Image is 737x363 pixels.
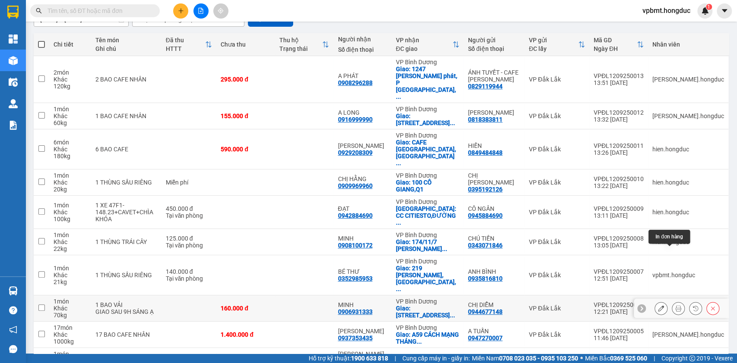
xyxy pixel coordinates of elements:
div: CHÚ TIẾN [468,235,520,242]
div: VP Đắk Lắk [529,331,585,338]
button: caret-down [717,3,732,19]
div: Giao: 219 PHAN ANH, BÌNH TRỊ ĐÔNG, HCM [396,265,459,292]
span: | [395,354,396,363]
div: Khác [54,209,87,216]
div: HIỀN [468,142,520,149]
span: Hỗ trợ kỹ thuật: [309,354,388,363]
div: VP nhận [396,37,452,44]
div: 22 kg [54,245,87,252]
span: ... [396,93,401,100]
div: Ty [468,109,520,116]
div: 590.000 đ [221,146,271,153]
div: ĐC giao [396,45,452,52]
input: Tìm tên, số ĐT hoặc mã đơn [47,6,149,16]
div: ANH BÌNH [468,268,520,275]
div: Ghi chú [95,45,157,52]
div: 1 BAO CAFE NHÂN [95,113,157,119]
div: Giao: 174/11/7 NGUYỄN THIỆN THUẬT,P3,Q3 [396,238,459,252]
div: 0929208309 [338,149,372,156]
span: ⚪️ [580,357,583,360]
div: 13:22 [DATE] [594,182,644,189]
div: 125.000 đ [166,235,212,242]
img: icon-new-feature [701,7,709,15]
span: copyright [689,355,695,361]
div: GIAO SAU 9H SÁNG Ạ [95,308,157,315]
div: 1.400.000 đ [221,331,271,338]
div: CHỊ HẰNG [338,175,387,182]
div: 1 món [54,232,87,238]
div: 2 món [54,69,87,76]
div: Chi tiết [54,41,87,48]
div: VP Bình Dương [396,298,459,305]
div: Tại văn phòng [166,242,212,249]
div: luan.hongduc [652,113,724,119]
span: ... [396,285,401,292]
span: ... [417,338,422,345]
div: ĐC lấy [529,45,578,52]
div: Chưa thu [221,41,271,48]
img: warehouse-icon [9,286,18,295]
div: VPĐL1209250013 [594,72,644,79]
span: notification [9,325,17,334]
div: Trạng thái [279,45,323,52]
button: file-add [193,3,209,19]
sup: 1 [706,4,712,10]
div: 12:21 [DATE] [594,308,644,315]
div: 0849484848 [468,149,503,156]
div: Nhân viên [652,41,724,48]
div: 160.000 đ [221,305,271,312]
div: In đơn hàng [648,230,690,244]
div: 0909969960 [338,182,372,189]
div: Khác [54,113,87,119]
img: warehouse-icon [9,78,18,87]
div: A PHÁT [338,72,387,79]
div: hien.hongduc [652,179,724,186]
div: 0916999990 [338,116,372,123]
th: Toggle SortBy [589,33,648,56]
div: Khác [54,305,87,312]
div: CÔ NGÂN [468,205,520,212]
div: 17 món [54,324,87,331]
div: Khác [54,146,87,153]
div: Người gửi [468,37,520,44]
div: 6 BAO CAFE [95,146,157,153]
div: 1 THÙNG SẦU RIÊNG [95,179,157,186]
div: ĐẠT [338,205,387,212]
div: A LONG [338,109,387,116]
span: ... [396,219,401,226]
div: VP Đắk Lắk [529,238,585,245]
div: CHỊ DIỄM [468,301,520,308]
div: 155.000 đ [221,113,271,119]
img: warehouse-icon [9,99,18,108]
div: 1 THÙNG SẦU RIÊNG [95,272,157,279]
th: Toggle SortBy [275,33,334,56]
th: Toggle SortBy [525,33,589,56]
span: Miền Bắc [585,354,647,363]
div: VP Bình Dương [396,198,459,205]
div: 0908296288 [338,79,372,86]
img: logo-vxr [7,6,19,19]
div: 1 BAO VẢI [95,301,157,308]
div: VP Bình Dương [396,59,459,66]
span: ... [396,160,401,166]
div: THANH TUYỀN [338,142,387,149]
div: 1000 kg [54,338,87,345]
div: VPĐL1209250009 [594,205,644,212]
div: vpbmt.hongduc [652,272,724,279]
div: 0906931333 [338,308,372,315]
div: 1 món [54,172,87,179]
div: 70 kg [54,312,87,319]
th: Toggle SortBy [392,33,464,56]
div: 13:11 [DATE] [594,212,644,219]
div: 13:05 [DATE] [594,242,644,249]
button: aim [213,3,228,19]
img: dashboard-icon [9,34,18,44]
span: | [654,354,655,363]
div: 1 món [54,298,87,305]
div: VP Đắk Lắk [529,113,585,119]
div: 60 kg [54,119,87,126]
div: 295.000 đ [221,76,271,83]
div: 21 kg [54,279,87,285]
div: 0947270007 [468,335,503,341]
span: 1 [707,4,710,10]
